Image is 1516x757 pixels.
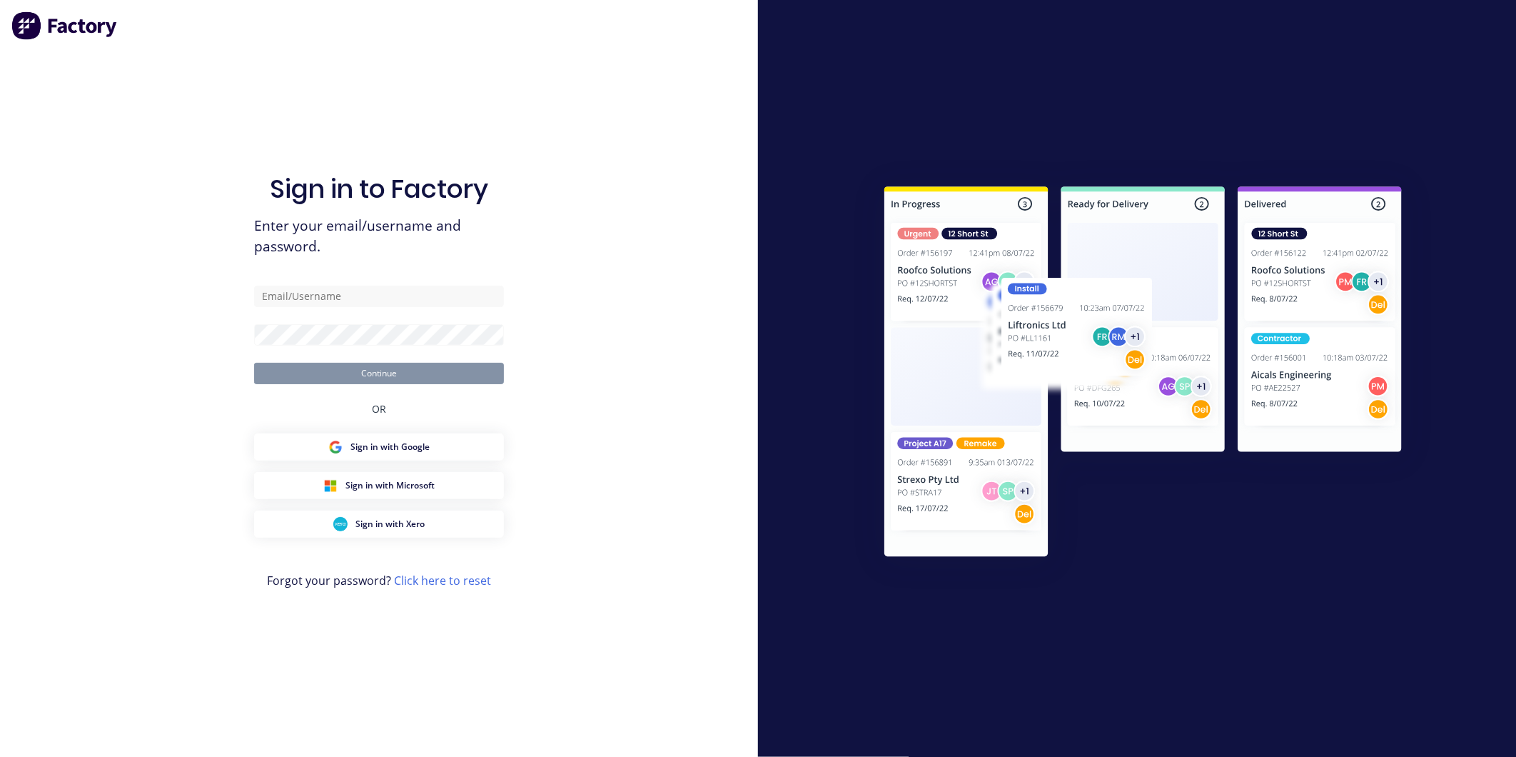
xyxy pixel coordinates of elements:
h1: Sign in to Factory [270,174,488,204]
input: Email/Username [254,286,504,307]
img: Microsoft Sign in [323,478,338,493]
a: Click here to reset [394,573,491,588]
button: Microsoft Sign inSign in with Microsoft [254,472,504,499]
span: Enter your email/username and password. [254,216,504,257]
img: Google Sign in [328,440,343,454]
span: Forgot your password? [267,572,491,589]
img: Xero Sign in [333,517,348,531]
span: Sign in with Google [351,441,430,453]
button: Xero Sign inSign in with Xero [254,511,504,538]
span: Sign in with Microsoft [346,479,435,492]
span: Sign in with Xero [356,518,425,531]
button: Continue [254,363,504,384]
button: Google Sign inSign in with Google [254,433,504,461]
img: Factory [11,11,118,40]
img: Sign in [853,158,1433,591]
div: OR [372,384,386,433]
